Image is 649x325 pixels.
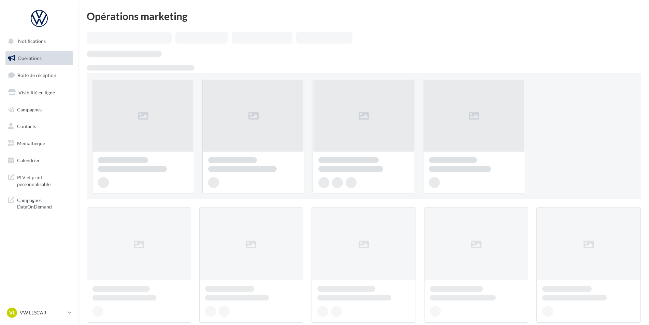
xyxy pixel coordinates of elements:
[4,51,74,65] a: Opérations
[18,90,55,95] span: Visibilité en ligne
[4,136,74,151] a: Médiathèque
[4,193,74,213] a: Campagnes DataOnDemand
[18,38,46,44] span: Notifications
[17,173,70,187] span: PLV et print personnalisable
[4,119,74,134] a: Contacts
[17,196,70,210] span: Campagnes DataOnDemand
[17,123,36,129] span: Contacts
[4,86,74,100] a: Visibilité en ligne
[17,140,45,146] span: Médiathèque
[20,309,65,316] p: VW LESCAR
[5,306,73,319] a: VL VW LESCAR
[87,11,641,21] div: Opérations marketing
[9,309,15,316] span: VL
[17,157,40,163] span: Calendrier
[4,153,74,168] a: Calendrier
[4,170,74,190] a: PLV et print personnalisable
[17,106,42,112] span: Campagnes
[4,34,72,48] button: Notifications
[18,55,42,61] span: Opérations
[4,68,74,82] a: Boîte de réception
[4,103,74,117] a: Campagnes
[17,72,56,78] span: Boîte de réception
